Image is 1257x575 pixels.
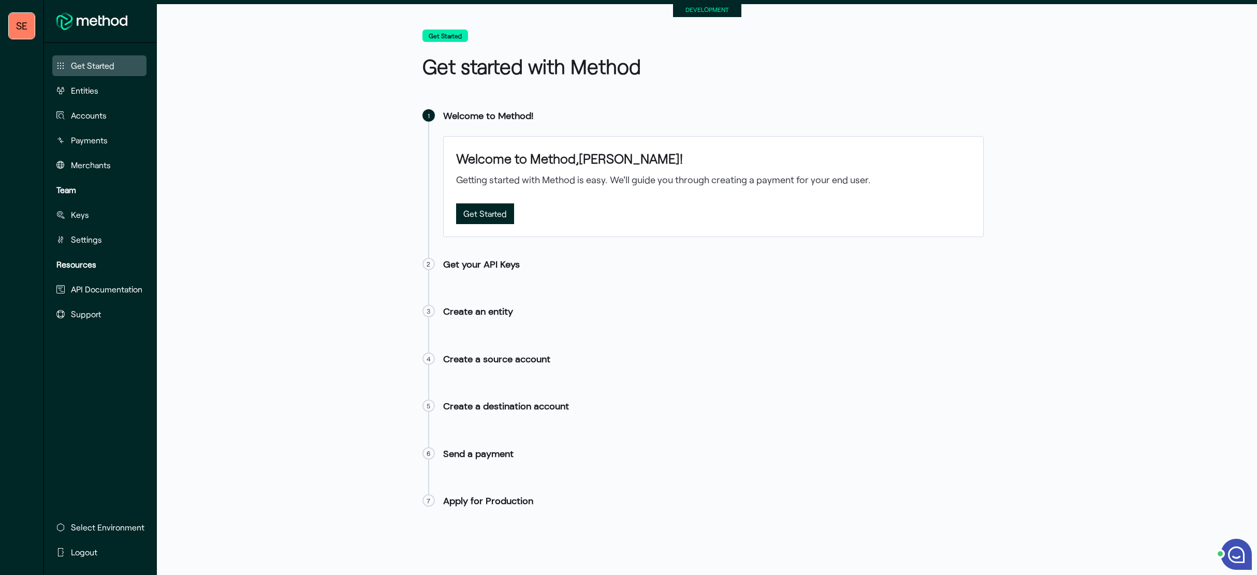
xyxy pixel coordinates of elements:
button: Accounts [52,105,147,126]
button: Spring EQ [9,13,35,39]
span: 6 [427,450,431,457]
p: Create a destination account [443,400,569,414]
button: Logout [52,542,149,563]
span: Get Started [71,60,114,72]
button: Merchants [52,155,147,175]
span: Settings [71,233,102,246]
span: Merchants [71,159,111,171]
button: Select Environment [52,517,149,538]
span: Entities [71,84,98,97]
button: Keys [52,204,147,225]
span: 7 [427,497,430,504]
span: Logout [71,546,97,558]
button: Get Started [456,203,514,224]
button: Support [52,304,147,325]
span: 3 [427,307,430,315]
span: Get Started [463,207,507,220]
button: Settings [52,229,147,250]
span: 5 [427,402,430,409]
button: API Documentation [52,279,147,300]
button: Get Started [422,30,468,42]
span: 4 [427,355,431,362]
span: 1 [428,112,430,119]
span: SE [16,16,27,36]
p: Welcome to Method! [443,109,534,123]
small: DEVELOPMENT [685,6,729,13]
span: Getting started with Method is easy. We'll guide you through creating a payment for your end user. [456,174,871,185]
span: 2 [427,260,430,268]
h3: Welcome to Method, [PERSON_NAME] ! [456,149,971,168]
h1: Get started with Method [422,52,703,81]
strong: Team [56,185,76,195]
button: Entities [52,80,147,101]
span: Team [56,184,76,196]
span: Accounts [71,109,107,122]
span: Support [71,308,101,320]
button: Get Started [52,55,147,76]
span: Payments [71,134,108,146]
nav: breadcrumb [422,30,992,44]
img: MethodFi Logo [56,12,127,30]
span: Select Environment [71,521,144,534]
span: API Documentation [71,283,142,296]
p: Send a payment [443,447,514,461]
span: Resources [56,258,96,271]
p: Apply for Production [443,494,533,508]
strong: Resources [56,259,96,269]
button: Payments [52,130,147,151]
p: Create an entity [443,305,513,319]
span: Keys [71,209,89,221]
p: Create a source account [443,352,550,366]
p: Get your API Keys [443,258,520,272]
